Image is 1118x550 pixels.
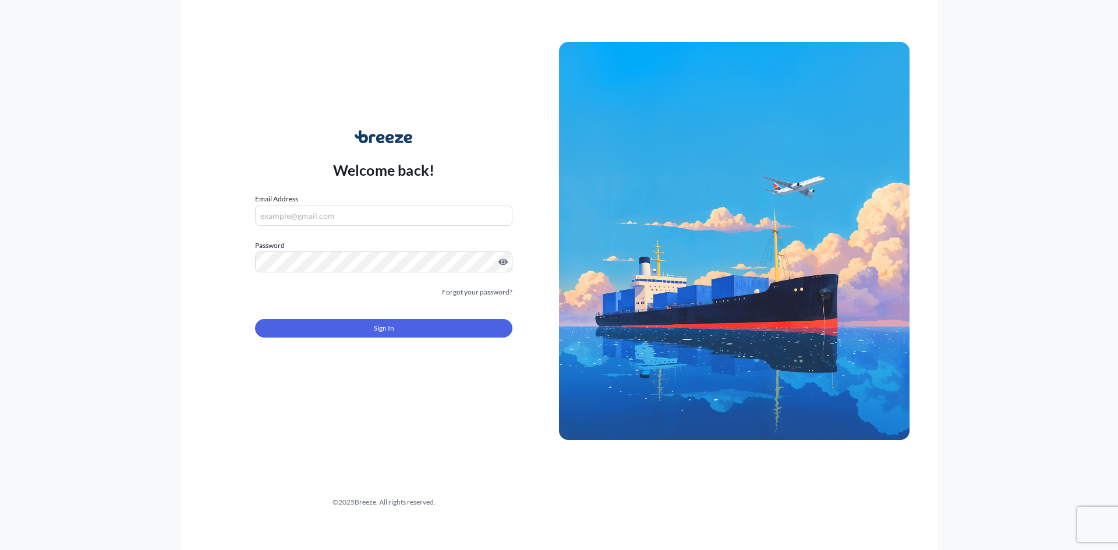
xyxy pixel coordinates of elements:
[559,42,910,440] img: Ship illustration
[255,319,512,338] button: Sign In
[255,193,298,205] label: Email Address
[498,257,508,267] button: Show password
[442,286,512,298] a: Forgot your password?
[374,322,394,334] span: Sign In
[208,496,559,508] div: © 2025 Breeze. All rights reserved.
[255,240,512,251] label: Password
[333,161,435,179] p: Welcome back!
[255,205,512,226] input: example@gmail.com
